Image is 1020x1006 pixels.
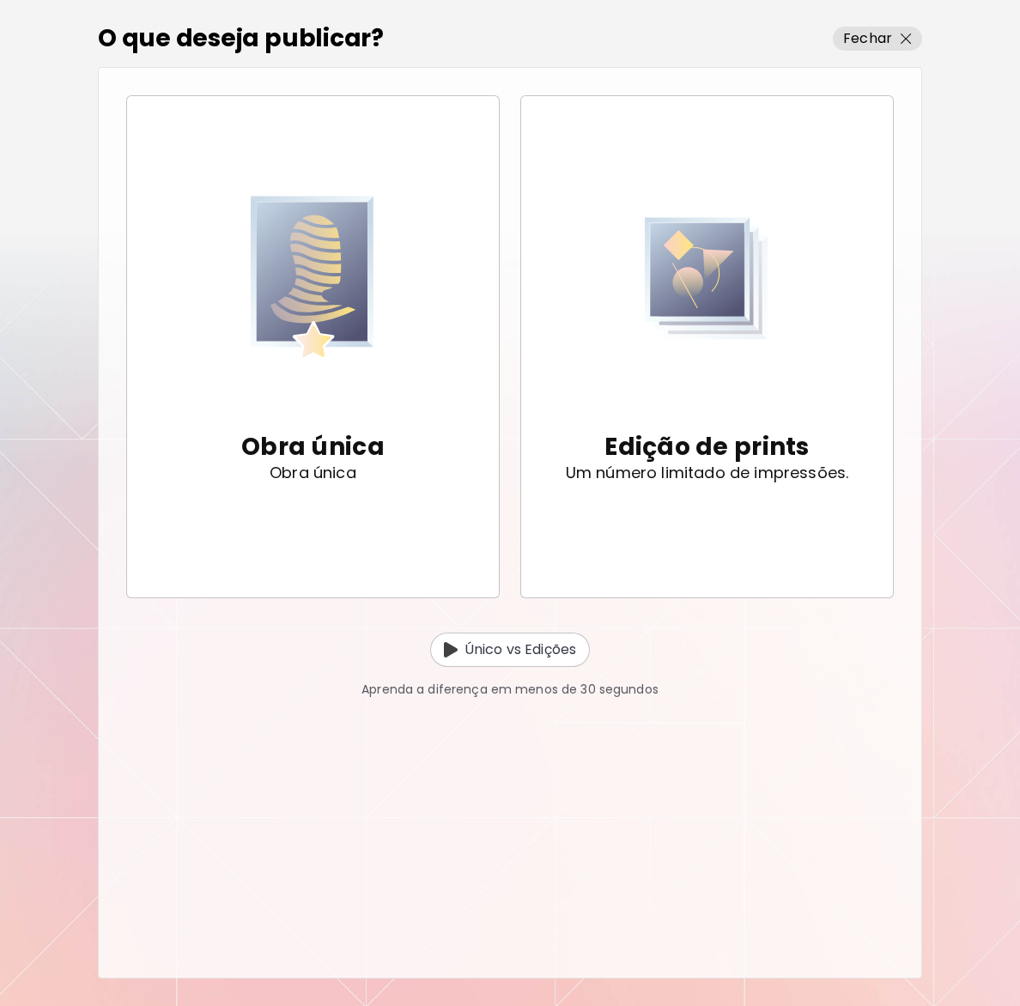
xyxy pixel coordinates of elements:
[520,95,894,598] button: Print EditionEdição de printsUm número limitado de impressões.
[645,169,768,388] img: Print Edition
[604,430,809,464] p: Edição de prints
[361,681,659,699] p: Aprenda a diferença em menos de 30 segundos
[251,169,374,388] img: Unique Artwork
[241,430,385,464] p: Obra única
[270,464,356,482] p: Obra única
[444,642,458,658] img: Unique vs Edition
[430,633,590,667] button: Unique vs EditionÚnico vs Edições
[566,464,849,482] p: Um número limitado de impressões.
[126,95,500,598] button: Unique ArtworkObra únicaObra única
[464,639,576,660] p: Único vs Edições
